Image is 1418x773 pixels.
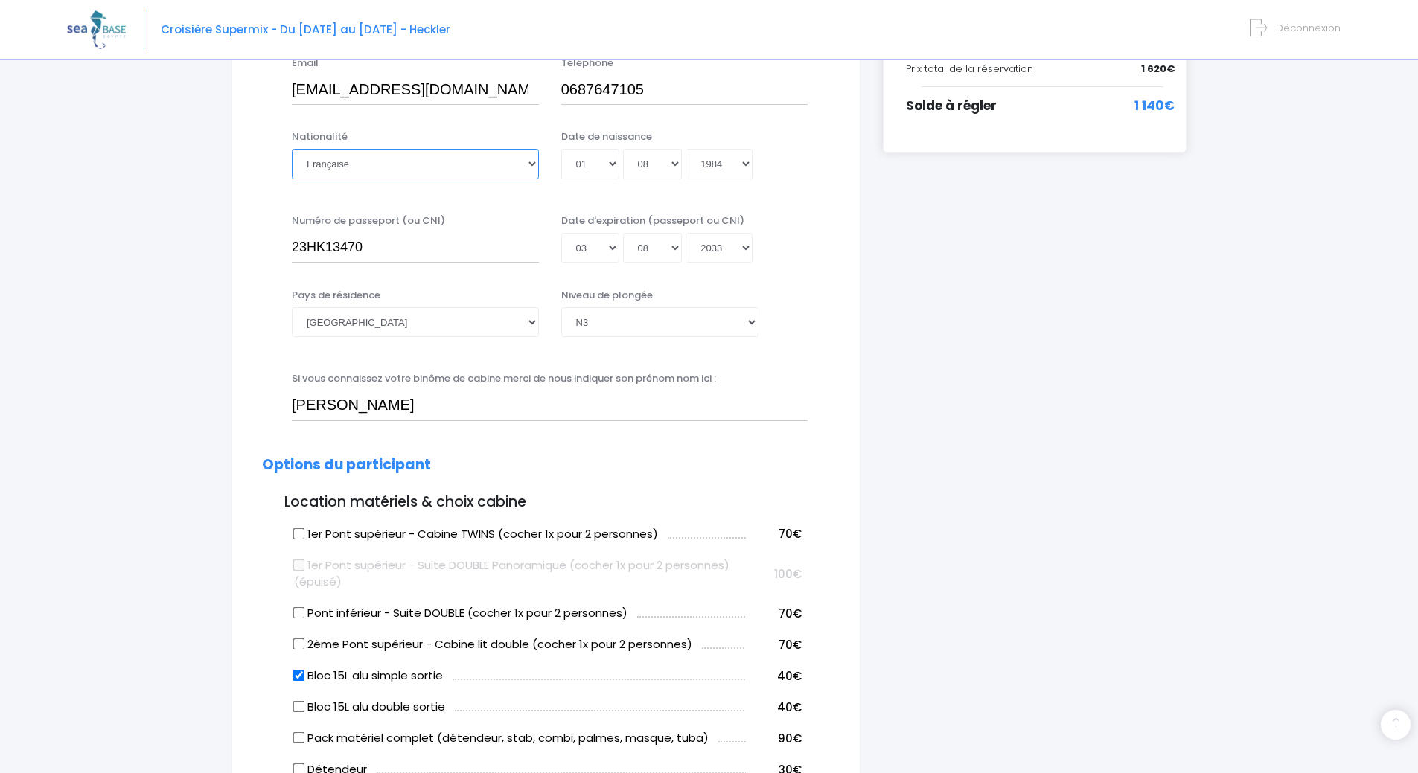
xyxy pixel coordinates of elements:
input: Pont inférieur - Suite DOUBLE (cocher 1x pour 2 personnes) [293,607,305,619]
span: 90€ [778,731,802,746]
label: Pays de résidence [292,288,380,303]
span: Prix total de la réservation [906,62,1033,76]
label: 1er Pont supérieur - Suite DOUBLE Panoramique (cocher 1x pour 2 personnes) (épuisé) [294,557,746,591]
label: Date d'expiration (passeport ou CNI) [561,214,744,228]
h3: Location matériels & choix cabine [262,494,830,511]
span: 1 620€ [1141,62,1175,77]
span: 40€ [777,668,802,684]
label: 2ème Pont supérieur - Cabine lit double (cocher 1x pour 2 personnes) [294,636,692,653]
span: Déconnexion [1276,21,1341,35]
span: 40€ [777,699,802,715]
label: Nationalité [292,129,348,144]
h2: Options du participant [262,457,830,474]
input: Bloc 15L alu simple sortie [293,670,305,681]
span: Solde à régler [906,97,997,115]
input: Bloc 15L alu double sortie [293,701,305,713]
label: Bloc 15L alu double sortie [294,699,445,716]
label: Pont inférieur - Suite DOUBLE (cocher 1x pour 2 personnes) [294,605,627,622]
label: Bloc 15L alu simple sortie [294,667,443,684]
label: Pack matériel complet (détendeur, stab, combi, palmes, masque, tuba) [294,730,709,747]
label: Email [292,56,319,71]
span: 70€ [779,606,802,621]
input: Pack matériel complet (détendeur, stab, combi, palmes, masque, tuba) [293,732,305,744]
span: 70€ [779,526,802,542]
label: Si vous connaissez votre binôme de cabine merci de nous indiquer son prénom nom ici : [292,371,716,386]
input: 2ème Pont supérieur - Cabine lit double (cocher 1x pour 2 personnes) [293,638,305,650]
span: Croisière Supermix - Du [DATE] au [DATE] - Heckler [161,22,450,37]
label: 1er Pont supérieur - Cabine TWINS (cocher 1x pour 2 personnes) [294,526,658,543]
span: 100€ [774,566,802,582]
label: Niveau de plongée [561,288,653,303]
label: Téléphone [561,56,613,71]
span: 70€ [779,637,802,652]
label: Numéro de passeport (ou CNI) [292,214,445,228]
label: Date de naissance [561,129,652,144]
input: 1er Pont supérieur - Cabine TWINS (cocher 1x pour 2 personnes) [293,527,305,539]
input: 1er Pont supérieur - Suite DOUBLE Panoramique (cocher 1x pour 2 personnes) (épuisé) [293,559,305,571]
span: 1 140€ [1134,97,1175,116]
